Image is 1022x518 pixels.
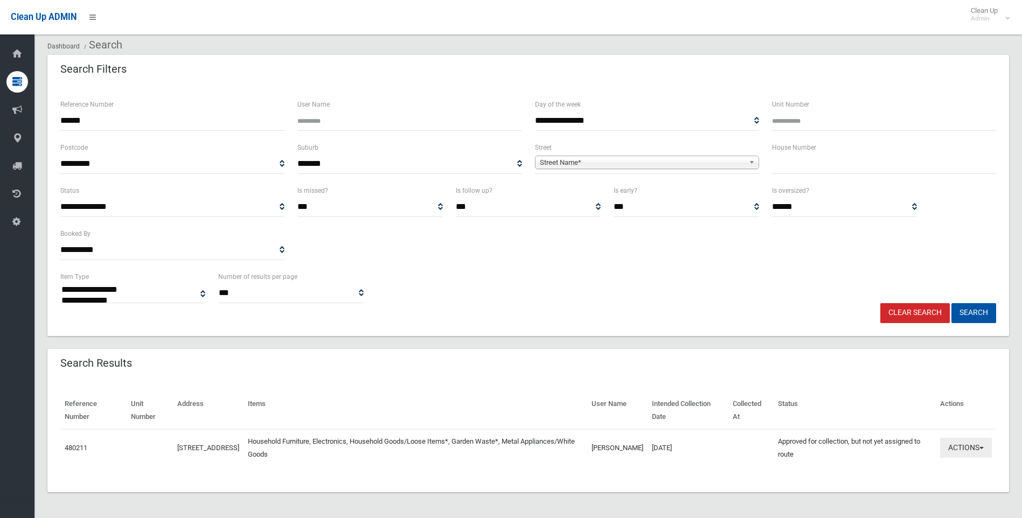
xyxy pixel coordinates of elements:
[177,444,239,452] a: [STREET_ADDRESS]
[774,392,936,429] th: Status
[587,392,648,429] th: User Name
[47,43,80,50] a: Dashboard
[297,185,328,197] label: Is missed?
[11,12,77,22] span: Clean Up ADMIN
[60,228,91,240] label: Booked By
[648,392,728,429] th: Intended Collection Date
[936,392,996,429] th: Actions
[60,271,89,283] label: Item Type
[728,392,774,429] th: Collected At
[772,142,816,153] label: House Number
[173,392,244,429] th: Address
[60,142,88,153] label: Postcode
[965,6,1009,23] span: Clean Up
[648,429,728,466] td: [DATE]
[244,429,587,466] td: Household Furniture, Electronics, Household Goods/Loose Items*, Garden Waste*, Metal Appliances/W...
[60,392,127,429] th: Reference Number
[772,99,809,110] label: Unit Number
[218,271,297,283] label: Number of results per page
[614,185,637,197] label: Is early?
[244,392,587,429] th: Items
[940,438,992,458] button: Actions
[60,99,114,110] label: Reference Number
[535,142,552,153] label: Street
[127,392,173,429] th: Unit Number
[81,35,122,55] li: Search
[297,142,318,153] label: Suburb
[60,185,79,197] label: Status
[971,15,998,23] small: Admin
[47,59,140,80] header: Search Filters
[587,429,648,466] td: [PERSON_NAME]
[774,429,936,466] td: Approved for collection, but not yet assigned to route
[772,185,809,197] label: Is oversized?
[951,303,996,323] button: Search
[880,303,950,323] a: Clear Search
[540,156,745,169] span: Street Name*
[65,444,87,452] a: 480211
[535,99,581,110] label: Day of the week
[47,353,145,374] header: Search Results
[297,99,330,110] label: User Name
[456,185,492,197] label: Is follow up?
